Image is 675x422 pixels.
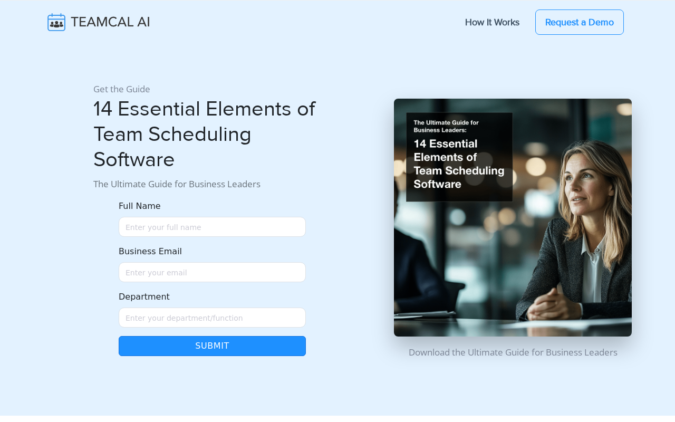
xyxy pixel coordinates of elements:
[535,9,624,35] a: Request a Demo
[394,337,632,360] p: Download the Ultimate Guide for Business Leaders
[119,308,306,328] input: Enter your department/function
[455,11,530,33] a: How It Works
[119,200,161,213] label: Full Name
[119,291,170,303] label: Department
[93,82,331,97] p: Get the Guide
[119,217,306,237] input: Name must only contain letters and spaces
[119,336,306,356] button: Submit
[93,177,331,191] p: The Ultimate Guide for Business Leaders
[119,245,182,258] label: Business Email
[119,262,306,282] input: Enter your email
[93,97,331,172] h1: 14 Essential Elements of Team Scheduling Software
[394,99,632,337] img: pic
